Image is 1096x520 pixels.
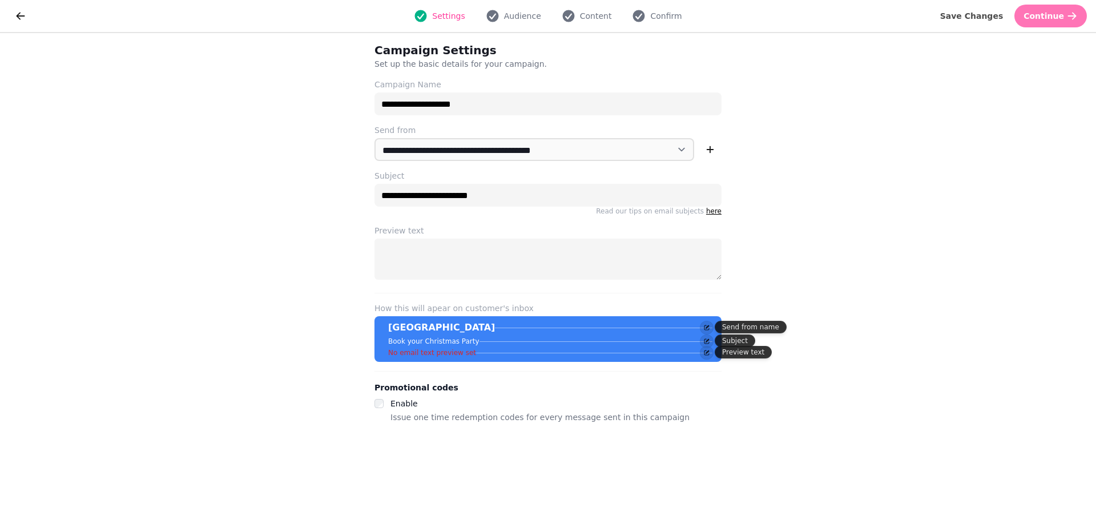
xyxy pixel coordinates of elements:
[706,207,722,215] a: here
[432,10,465,22] span: Settings
[1014,5,1087,27] button: Continue
[374,381,458,394] legend: Promotional codes
[580,10,612,22] span: Content
[374,170,722,182] label: Subject
[374,79,722,90] label: Campaign Name
[374,42,594,58] h2: Campaign Settings
[931,5,1013,27] button: Save Changes
[390,410,690,424] p: Issue one time redemption codes for every message sent in this campaign
[374,225,722,236] label: Preview text
[940,12,1004,20] span: Save Changes
[388,321,495,334] p: [GEOGRAPHIC_DATA]
[374,124,722,136] label: Send from
[715,334,755,347] div: Subject
[715,321,787,333] div: Send from name
[374,58,667,70] p: Set up the basic details for your campaign.
[374,207,722,216] p: Read our tips on email subjects
[715,346,772,358] div: Preview text
[374,303,722,314] label: How this will apear on customer's inbox
[390,399,418,408] label: Enable
[388,337,479,346] p: Book your Christmas Party
[650,10,682,22] span: Confirm
[504,10,541,22] span: Audience
[1024,12,1064,20] span: Continue
[9,5,32,27] button: go back
[388,348,476,357] p: No email text preview set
